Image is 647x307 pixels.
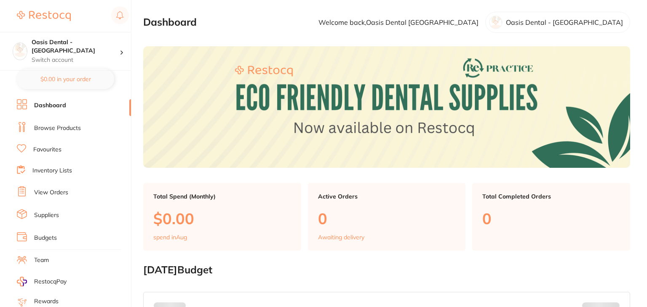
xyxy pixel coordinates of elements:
[32,167,72,175] a: Inventory Lists
[143,46,630,168] img: Dashboard
[33,146,61,154] a: Favourites
[482,210,620,227] p: 0
[17,6,71,26] a: Restocq Logo
[34,101,66,110] a: Dashboard
[34,297,59,306] a: Rewards
[318,193,456,200] p: Active Orders
[153,234,187,241] p: spend in Aug
[34,278,67,286] span: RestocqPay
[318,19,479,26] p: Welcome back, Oasis Dental [GEOGRAPHIC_DATA]
[153,210,291,227] p: $0.00
[472,183,630,251] a: Total Completed Orders0
[318,234,364,241] p: Awaiting delivery
[143,16,197,28] h2: Dashboard
[17,69,114,89] button: $0.00 in your order
[308,183,466,251] a: Active Orders0Awaiting delivery
[34,234,57,242] a: Budgets
[34,124,81,132] a: Browse Products
[34,211,59,220] a: Suppliers
[17,277,67,286] a: RestocqPay
[143,183,301,251] a: Total Spend (Monthly)$0.00spend inAug
[482,193,620,200] p: Total Completed Orders
[34,256,49,265] a: Team
[17,11,71,21] img: Restocq Logo
[32,56,120,64] p: Switch account
[34,188,68,197] a: View Orders
[318,210,456,227] p: 0
[153,193,291,200] p: Total Spend (Monthly)
[32,38,120,55] h4: Oasis Dental - Brighton
[506,19,623,26] p: Oasis Dental - [GEOGRAPHIC_DATA]
[143,264,630,276] h2: [DATE] Budget
[13,43,27,57] img: Oasis Dental - Brighton
[17,277,27,286] img: RestocqPay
